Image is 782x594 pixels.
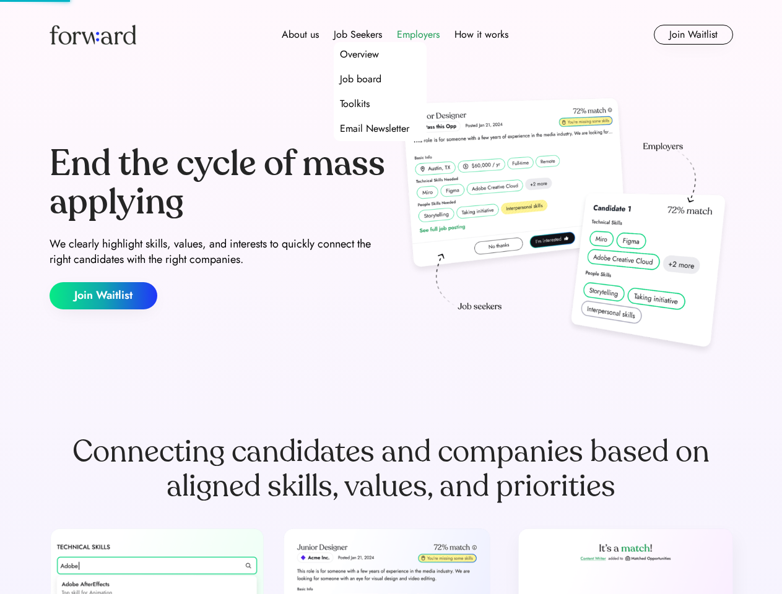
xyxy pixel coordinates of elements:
[340,72,381,87] div: Job board
[282,27,319,42] div: About us
[50,282,157,309] button: Join Waitlist
[50,434,733,504] div: Connecting candidates and companies based on aligned skills, values, and priorities
[654,25,733,45] button: Join Waitlist
[340,121,409,136] div: Email Newsletter
[396,94,733,360] img: hero-image.png
[50,145,386,221] div: End the cycle of mass applying
[334,27,382,42] div: Job Seekers
[454,27,508,42] div: How it works
[50,236,386,267] div: We clearly highlight skills, values, and interests to quickly connect the right candidates with t...
[340,47,379,62] div: Overview
[397,27,440,42] div: Employers
[340,97,370,111] div: Toolkits
[50,25,136,45] img: Forward logo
